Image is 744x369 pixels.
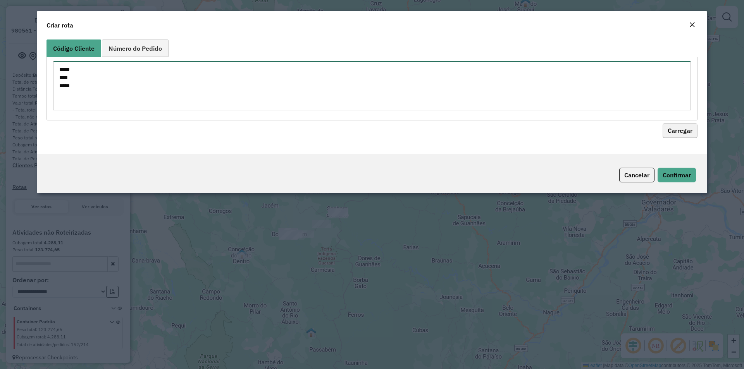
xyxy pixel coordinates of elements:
[619,168,654,182] button: Cancelar
[53,45,95,51] span: Código Cliente
[46,21,73,30] h4: Criar rota
[663,123,697,138] button: Carregar
[687,20,697,30] button: Close
[108,45,162,51] span: Número do Pedido
[658,168,696,182] button: Confirmar
[689,22,695,28] em: Fechar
